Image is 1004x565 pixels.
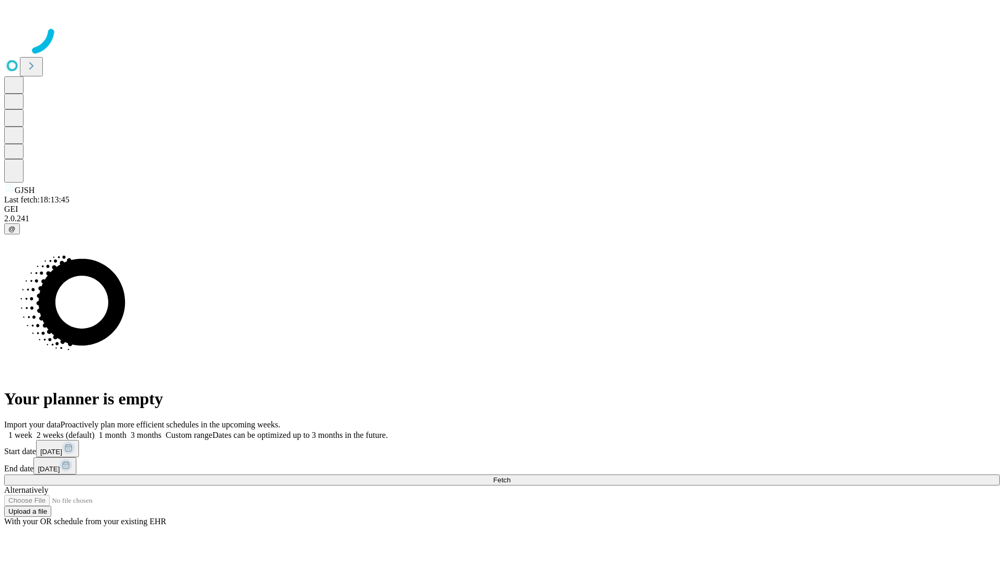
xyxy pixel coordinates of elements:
[4,214,1000,223] div: 2.0.241
[40,448,62,456] span: [DATE]
[38,465,60,473] span: [DATE]
[166,431,212,439] span: Custom range
[8,431,32,439] span: 1 week
[4,223,20,234] button: @
[33,457,76,474] button: [DATE]
[4,389,1000,409] h1: Your planner is empty
[4,474,1000,485] button: Fetch
[212,431,387,439] span: Dates can be optimized up to 3 months in the future.
[36,440,79,457] button: [DATE]
[4,205,1000,214] div: GEI
[4,195,70,204] span: Last fetch: 18:13:45
[8,225,16,233] span: @
[4,420,61,429] span: Import your data
[4,485,48,494] span: Alternatively
[4,457,1000,474] div: End date
[15,186,35,195] span: GJSH
[4,517,166,526] span: With your OR schedule from your existing EHR
[61,420,280,429] span: Proactively plan more efficient schedules in the upcoming weeks.
[131,431,162,439] span: 3 months
[37,431,95,439] span: 2 weeks (default)
[99,431,127,439] span: 1 month
[493,476,510,484] span: Fetch
[4,506,51,517] button: Upload a file
[4,440,1000,457] div: Start date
